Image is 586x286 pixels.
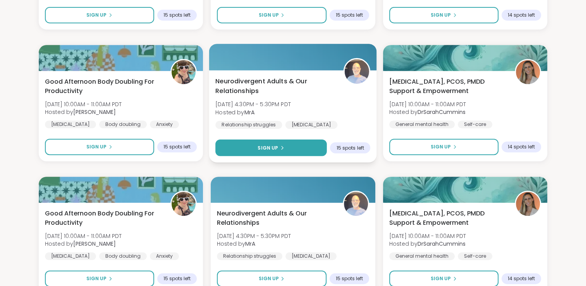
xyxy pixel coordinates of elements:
b: [PERSON_NAME] [73,240,116,248]
span: [DATE] 10:00AM - 11:00AM PDT [389,100,466,108]
button: Sign Up [45,139,154,155]
span: 15 spots left [336,276,363,282]
div: General mental health [389,121,455,128]
span: Hosted by [45,108,122,116]
span: 15 spots left [163,12,191,18]
span: Sign Up [431,12,451,19]
span: [DATE] 10:00AM - 11:00AM PDT [45,100,122,108]
span: Hosted by [389,240,466,248]
span: 14 spots left [508,12,535,18]
span: Neurodivergent Adults & Our Relationships [215,77,335,96]
span: Sign Up [431,275,451,282]
span: Sign Up [258,12,278,19]
b: DrSarahCummins [418,240,466,248]
div: Anxiety [150,121,179,128]
span: [DATE] 10:00AM - 11:00AM PDT [389,232,466,240]
div: Self-care [458,252,492,260]
div: [MEDICAL_DATA] [285,252,337,260]
div: Anxiety [150,252,179,260]
b: MrA [244,108,255,116]
b: [PERSON_NAME] [73,108,116,116]
div: Body doubling [99,252,147,260]
span: 14 spots left [508,276,535,282]
img: MrA [345,59,369,84]
span: [DATE] 4:30PM - 5:30PM PDT [215,100,291,108]
div: [MEDICAL_DATA] [45,252,96,260]
span: 15 spots left [163,144,191,150]
span: 15 spots left [163,276,191,282]
button: Sign Up [45,7,154,23]
span: Sign Up [258,144,278,151]
span: Hosted by [217,240,291,248]
span: [DATE] 10:00AM - 11:00AM PDT [45,232,122,240]
button: Sign Up [217,7,326,23]
span: Sign Up [86,12,107,19]
span: [MEDICAL_DATA], PCOS, PMDD Support & Empowerment [389,77,506,96]
div: Relationship struggles [217,252,282,260]
b: DrSarahCummins [418,108,466,116]
img: DrSarahCummins [516,60,540,84]
b: MrA [245,240,255,248]
span: Neurodivergent Adults & Our Relationships [217,209,334,227]
span: Hosted by [215,108,291,116]
button: Sign Up [215,140,327,156]
span: Hosted by [389,108,466,116]
span: 15 spots left [336,12,363,18]
div: [MEDICAL_DATA] [45,121,96,128]
button: Sign Up [389,7,498,23]
span: [MEDICAL_DATA], PCOS, PMDD Support & Empowerment [389,209,506,227]
span: Sign Up [258,275,278,282]
span: Hosted by [45,240,122,248]
button: Sign Up [389,139,498,155]
div: Self-care [458,121,492,128]
div: [MEDICAL_DATA] [285,121,338,129]
img: MrA [344,192,368,216]
span: Sign Up [431,143,451,150]
img: DrSarahCummins [516,192,540,216]
img: Adrienne_QueenOfTheDawn [172,192,196,216]
div: Relationship struggles [215,121,282,129]
span: [DATE] 4:30PM - 5:30PM PDT [217,232,291,240]
span: 15 spots left [337,145,364,151]
span: 14 spots left [508,144,535,150]
span: Good Afternoon Body Doubling For Productivity [45,209,162,227]
span: Sign Up [86,275,107,282]
span: Good Afternoon Body Doubling For Productivity [45,77,162,96]
span: Sign Up [86,143,107,150]
div: General mental health [389,252,455,260]
div: Body doubling [99,121,147,128]
img: Adrienne_QueenOfTheDawn [172,60,196,84]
